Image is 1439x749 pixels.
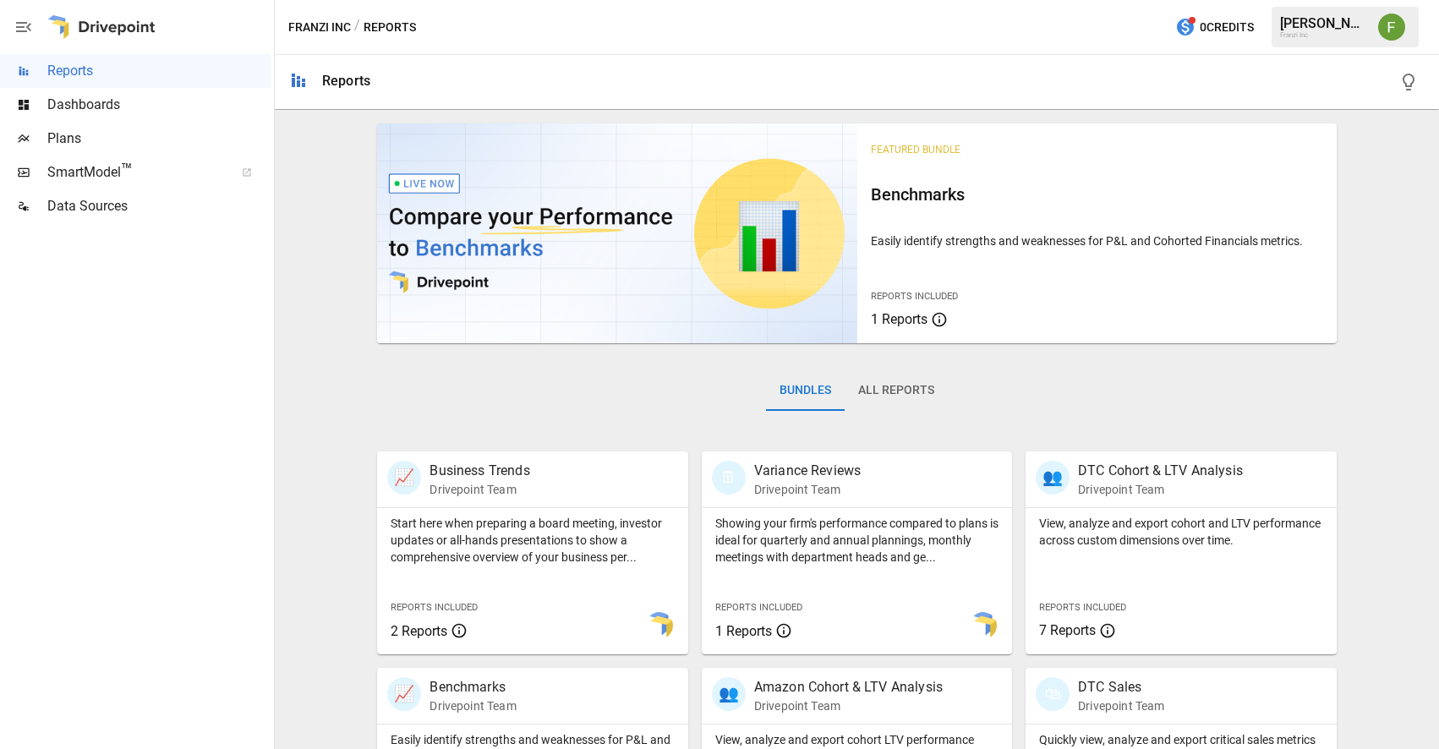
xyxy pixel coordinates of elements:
[754,697,943,714] p: Drivepoint Team
[1078,697,1164,714] p: Drivepoint Team
[871,232,1323,249] p: Easily identify strengths and weaknesses for P&L and Cohorted Financials metrics.
[715,602,802,613] span: Reports Included
[47,196,271,216] span: Data Sources
[377,123,856,343] img: video thumbnail
[1168,12,1261,43] button: 0Credits
[970,612,997,639] img: smart model
[1368,3,1415,51] button: Franzi Ibscher
[871,311,927,327] span: 1 Reports
[322,73,370,89] div: Reports
[715,623,772,639] span: 1 Reports
[1280,15,1368,31] div: [PERSON_NAME]
[871,144,960,156] span: Featured Bundle
[387,677,421,711] div: 📈
[1078,481,1243,498] p: Drivepoint Team
[754,481,861,498] p: Drivepoint Team
[121,160,133,181] span: ™
[391,602,478,613] span: Reports Included
[47,95,271,115] span: Dashboards
[1036,677,1070,711] div: 🛍
[47,162,223,183] span: SmartModel
[288,17,351,38] button: Franzi Inc
[646,612,673,639] img: smart model
[845,370,948,411] button: All Reports
[1078,461,1243,481] p: DTC Cohort & LTV Analysis
[430,461,529,481] p: Business Trends
[712,677,746,711] div: 👥
[391,623,447,639] span: 2 Reports
[1078,677,1164,697] p: DTC Sales
[871,181,1323,208] h6: Benchmarks
[1378,14,1405,41] img: Franzi Ibscher
[712,461,746,495] div: 🗓
[1039,602,1126,613] span: Reports Included
[391,515,674,566] p: Start here when preparing a board meeting, investor updates or all-hands presentations to show a ...
[1200,17,1254,38] span: 0 Credits
[387,461,421,495] div: 📈
[430,677,516,697] p: Benchmarks
[754,461,861,481] p: Variance Reviews
[430,481,529,498] p: Drivepoint Team
[47,61,271,81] span: Reports
[715,515,999,566] p: Showing your firm's performance compared to plans is ideal for quarterly and annual plannings, mo...
[430,697,516,714] p: Drivepoint Team
[1280,31,1368,39] div: Franzi Inc
[1036,461,1070,495] div: 👥
[1039,515,1322,549] p: View, analyze and export cohort and LTV performance across custom dimensions over time.
[754,677,943,697] p: Amazon Cohort & LTV Analysis
[766,370,845,411] button: Bundles
[1039,622,1096,638] span: 7 Reports
[47,128,271,149] span: Plans
[354,17,360,38] div: /
[871,291,958,302] span: Reports Included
